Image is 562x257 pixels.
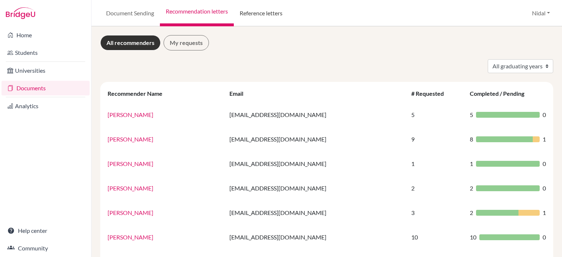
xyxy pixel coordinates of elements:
span: 0 [543,110,546,119]
a: [PERSON_NAME] [108,160,153,167]
a: Analytics [1,99,90,113]
span: 0 [543,184,546,193]
td: 5 [407,102,465,127]
td: [EMAIL_ADDRESS][DOMAIN_NAME] [225,151,407,176]
span: 8 [470,135,473,144]
a: All recommenders [100,35,161,50]
td: [EMAIL_ADDRESS][DOMAIN_NAME] [225,102,407,127]
a: Community [1,241,90,256]
a: [PERSON_NAME] [108,111,153,118]
a: [PERSON_NAME] [108,209,153,216]
td: 3 [407,200,465,225]
a: [PERSON_NAME] [108,234,153,241]
div: Completed / Pending [470,90,532,97]
div: Recommender Name [108,90,170,97]
a: Help center [1,223,90,238]
td: [EMAIL_ADDRESS][DOMAIN_NAME] [225,176,407,200]
span: 2 [470,208,473,217]
a: Universities [1,63,90,78]
td: 2 [407,176,465,200]
span: 5 [470,110,473,119]
span: 1 [543,135,546,144]
td: 1 [407,151,465,176]
td: 10 [407,225,465,249]
img: Bridge-U [6,7,35,19]
span: 0 [543,159,546,168]
div: # Requested [411,90,451,97]
td: 9 [407,127,465,151]
div: Email [229,90,251,97]
td: [EMAIL_ADDRESS][DOMAIN_NAME] [225,200,407,225]
span: 0 [543,233,546,242]
a: [PERSON_NAME] [108,185,153,192]
span: 10 [470,233,476,242]
a: [PERSON_NAME] [108,136,153,143]
span: 1 [470,159,473,168]
button: Nidal [529,6,553,20]
a: Documents [1,81,90,95]
span: 1 [543,208,546,217]
a: Students [1,45,90,60]
span: 2 [470,184,473,193]
td: [EMAIL_ADDRESS][DOMAIN_NAME] [225,127,407,151]
a: Home [1,28,90,42]
a: My requests [164,35,209,50]
td: [EMAIL_ADDRESS][DOMAIN_NAME] [225,225,407,249]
